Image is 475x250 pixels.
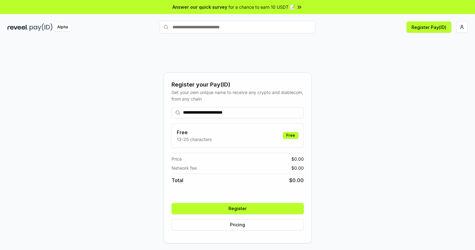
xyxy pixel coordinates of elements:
[172,177,183,184] span: Total
[172,165,197,171] span: Network fee
[289,177,304,184] span: $ 0.00
[172,80,304,89] div: Register your Pay(ID)
[407,21,451,33] button: Register Pay(ID)
[228,4,295,10] span: for a chance to earn 10 USDT 📝
[54,23,71,31] div: Alpha
[172,219,304,230] button: Pricing
[177,129,212,136] h3: Free
[291,156,304,162] span: $ 0.00
[30,23,53,31] img: pay_id
[172,4,227,10] span: Answer our quick survey
[7,23,28,31] img: reveel_dark
[291,165,304,171] span: $ 0.00
[172,203,304,214] button: Register
[283,132,299,139] div: Free
[177,136,212,143] p: 13-25 characters
[172,89,304,102] div: Get your own unique name to receive any crypto and stablecoin, from any chain
[172,156,182,162] span: Price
